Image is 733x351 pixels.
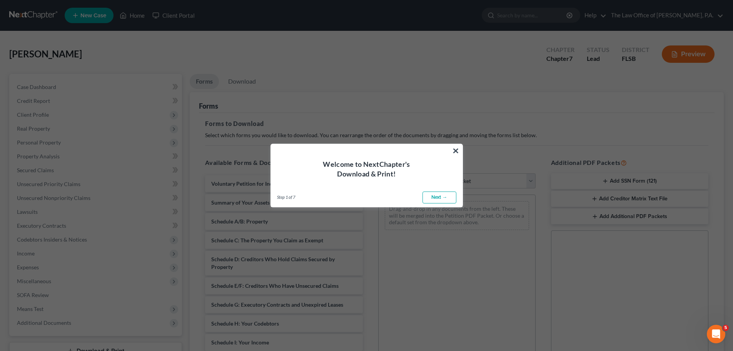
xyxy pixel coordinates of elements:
span: 5 [723,325,729,331]
button: × [452,144,459,157]
a: Next → [422,191,456,204]
span: Step 1 of 7 [277,194,295,200]
iframe: Intercom live chat [707,325,725,343]
h4: Welcome to NextChapter's Download & Print! [280,160,453,179]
